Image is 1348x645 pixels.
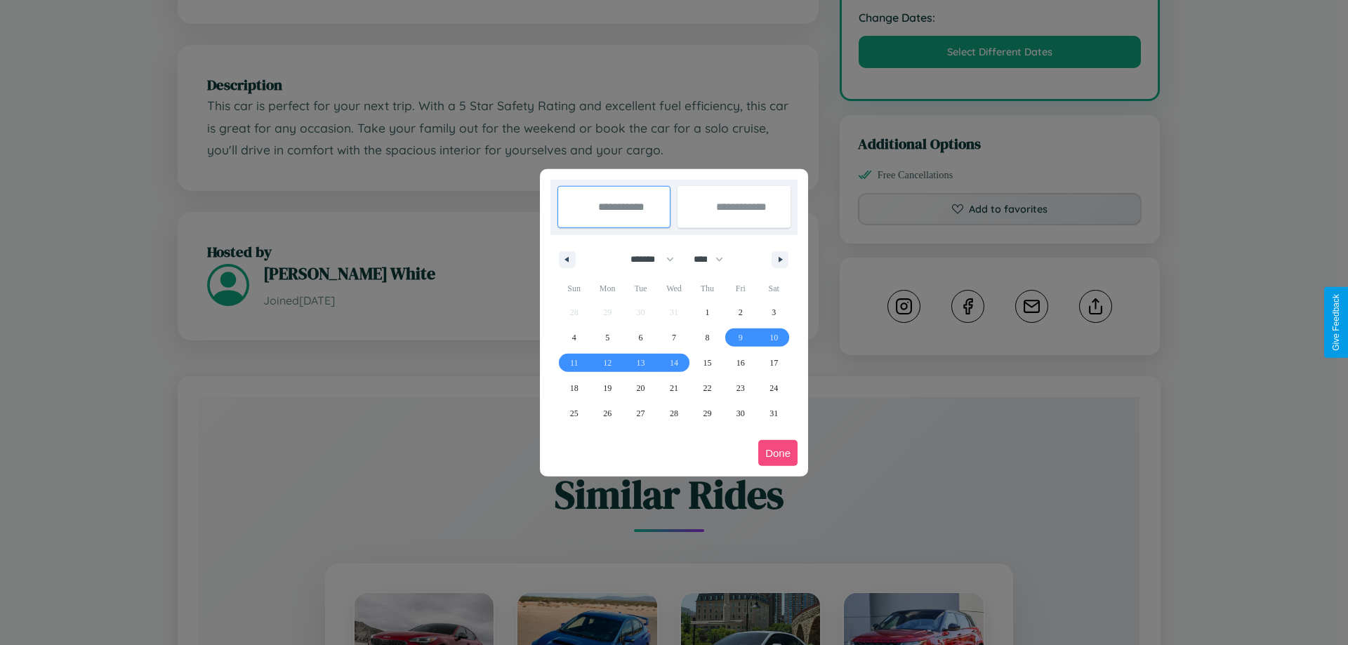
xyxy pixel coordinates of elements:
span: 16 [736,350,745,375]
button: 26 [590,401,623,426]
button: 21 [657,375,690,401]
span: 11 [570,350,579,375]
button: 14 [657,350,690,375]
span: 28 [670,401,678,426]
button: 15 [691,350,724,375]
span: 6 [639,325,643,350]
button: Done [758,440,798,466]
span: 4 [572,325,576,350]
button: 19 [590,375,623,401]
button: 5 [590,325,623,350]
button: 7 [657,325,690,350]
span: 3 [772,300,776,325]
button: 25 [557,401,590,426]
button: 20 [624,375,657,401]
button: 17 [758,350,791,375]
span: Mon [590,277,623,300]
button: 22 [691,375,724,401]
span: 17 [769,350,778,375]
button: 29 [691,401,724,426]
button: 23 [724,375,757,401]
button: 13 [624,350,657,375]
span: 15 [703,350,711,375]
span: 22 [703,375,711,401]
button: 2 [724,300,757,325]
button: 3 [758,300,791,325]
span: 19 [603,375,612,401]
span: 1 [705,300,709,325]
button: 9 [724,325,757,350]
button: 30 [724,401,757,426]
span: 13 [637,350,645,375]
span: 8 [705,325,709,350]
span: 31 [769,401,778,426]
button: 8 [691,325,724,350]
span: Sat [758,277,791,300]
span: 20 [637,375,645,401]
button: 6 [624,325,657,350]
span: Tue [624,277,657,300]
button: 11 [557,350,590,375]
span: 7 [672,325,676,350]
button: 28 [657,401,690,426]
span: 14 [670,350,678,375]
button: 24 [758,375,791,401]
span: 2 [739,300,743,325]
button: 31 [758,401,791,426]
button: 18 [557,375,590,401]
div: Give Feedback [1331,294,1341,351]
span: 30 [736,401,745,426]
span: 25 [570,401,579,426]
span: 27 [637,401,645,426]
span: 26 [603,401,612,426]
span: Fri [724,277,757,300]
button: 27 [624,401,657,426]
button: 12 [590,350,623,375]
span: Sun [557,277,590,300]
span: 24 [769,375,778,401]
span: 5 [605,325,609,350]
span: 12 [603,350,612,375]
span: Wed [657,277,690,300]
button: 4 [557,325,590,350]
button: 1 [691,300,724,325]
span: 21 [670,375,678,401]
span: Thu [691,277,724,300]
button: 16 [724,350,757,375]
span: 18 [570,375,579,401]
span: 23 [736,375,745,401]
button: 10 [758,325,791,350]
span: 10 [769,325,778,350]
span: 29 [703,401,711,426]
span: 9 [739,325,743,350]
